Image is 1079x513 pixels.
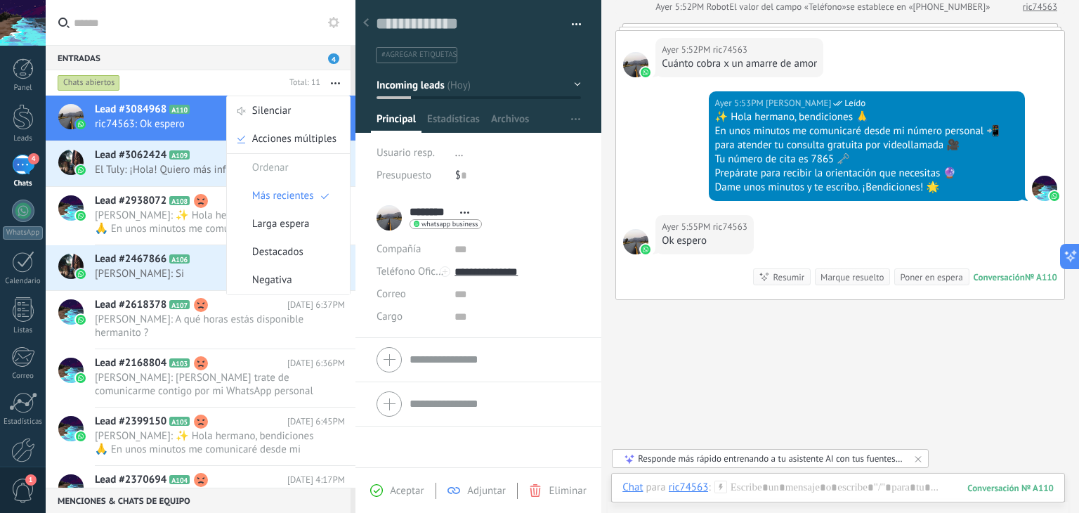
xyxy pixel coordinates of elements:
div: Estadísticas [3,417,44,427]
span: [PERSON_NAME]: ✨ Hola hermano, bendiciones 🙏 En unos minutos me comunicaré desde mi número person... [95,209,318,235]
span: [DATE] 6:45PM [287,415,345,429]
span: Cargo [377,311,403,322]
img: waba.svg [76,431,86,441]
span: Adjuntar [467,484,506,498]
span: [DATE] 6:37PM [287,298,345,312]
span: Principal [377,112,416,133]
span: Lead #3084968 [95,103,166,117]
img: waba.svg [641,67,650,77]
div: Ayer 5:55PM [662,220,712,234]
span: Lead #2168804 [95,356,166,370]
span: A103 [169,358,190,368]
div: WhatsApp [3,226,43,240]
span: Estadísticas [427,112,480,133]
span: [PERSON_NAME]: Si [95,267,318,280]
span: [PERSON_NAME]: ✨ Hola hermano, bendiciones 🙏 En unos minutos me comunicaré desde mi número person... [95,429,318,456]
div: Usuario resp. [377,142,445,164]
span: Usuario resp. [377,146,435,160]
span: Lead #2938072 [95,194,166,208]
span: Lead #3062424 [95,148,166,162]
div: Ayer 5:53PM [715,96,766,110]
span: Teléfono Oficina [377,265,450,278]
span: ... [455,146,464,160]
div: Compañía [377,238,444,261]
button: Teléfono Oficina [377,261,444,283]
span: Julian Cortes [1032,176,1057,201]
img: waba.svg [76,119,86,129]
span: Leído [844,96,865,110]
img: waba.svg [76,315,86,325]
span: whatsapp business [421,221,478,228]
span: Correo [377,287,406,301]
a: Lead #2467866 A106 [DATE] 8:33PM [PERSON_NAME]: Si [46,245,355,290]
div: $ [455,164,581,187]
div: Chats [3,179,44,188]
div: Chats abiertos [58,74,120,91]
div: Responde más rápido entrenando a tu asistente AI con tus fuentes de datos [638,453,904,465]
div: Panel [3,84,44,93]
span: para [646,481,666,495]
span: Lead #2399150 [95,415,166,429]
span: Más recientes [252,182,314,210]
div: ✨ Hola hermano, bendiciones 🙏 [715,110,1019,124]
a: Lead #3062424 A109 Ayer 5:08PM El Tuly: ¡Hola! Quiero más información. [46,141,355,186]
span: Negativa [252,266,292,294]
span: Archivos [491,112,529,133]
div: № A110 [1025,271,1057,283]
a: Lead #2618378 A107 [DATE] 6:37PM [PERSON_NAME]: A qué horas estás disponible hermanito ? [46,291,355,349]
span: Ordenar [252,154,289,182]
div: Menciones & Chats de equipo [46,488,351,513]
button: Correo [377,283,406,306]
div: Marque resuelto [820,271,884,284]
span: A110 [169,105,190,114]
span: Acciones múltiples [252,125,336,153]
span: 4 [328,53,339,64]
span: Destacados [252,238,303,266]
span: A108 [169,196,190,205]
a: Lead #2399150 A105 [DATE] 6:45PM [PERSON_NAME]: ✨ Hola hermano, bendiciones 🙏 En unos minutos me ... [46,408,355,465]
span: Lead #2370694 [95,473,166,487]
div: Entradas [46,45,351,70]
div: Prepárate para recibir la orientación que necesitas 🔮 [715,167,1019,181]
div: En unos minutos me comunicaré desde mi número personal 📲 para atender tu consulta gratuita por vi... [715,124,1019,152]
div: Tu número de cita es 7865 🗝️ [715,152,1019,167]
div: 110 [967,482,1054,494]
div: Resumir [773,271,804,284]
span: Lead #2618378 [95,298,166,312]
span: 1 [25,474,37,486]
span: [PERSON_NAME]: A qué horas estás disponible hermanito ? [95,313,318,339]
span: Presupuesto [377,169,431,182]
div: Listas [3,326,44,335]
span: ric74563 [713,43,747,57]
span: Robot [707,1,729,13]
div: Ayer 5:52PM [662,43,712,57]
div: ric74563 [669,481,709,493]
div: Cuánto cobra x un amarre de amor [662,57,817,71]
img: waba.svg [76,373,86,383]
span: Larga espera [252,210,310,238]
span: #agregar etiquetas [381,50,457,60]
span: A104 [169,475,190,484]
img: waba.svg [76,269,86,279]
span: Lead #2467866 [95,252,166,266]
a: Lead #2938072 A108 Ayer 1:03PM [PERSON_NAME]: ✨ Hola hermano, bendiciones 🙏 En unos minutos me co... [46,187,355,245]
span: : [708,481,710,495]
span: El Tuly: ¡Hola! Quiero más información. [95,163,318,176]
span: Julian Cortes (Sales Office) [766,96,831,110]
span: Silenciar [252,97,292,125]
span: ric74563 [623,229,648,254]
span: ric74563 [713,220,747,234]
a: Lead #2168804 A103 [DATE] 6:36PM [PERSON_NAME]: [PERSON_NAME] trate de comunicarme contigo por mi... [46,349,355,407]
span: [DATE] 6:36PM [287,356,345,370]
div: Dame unos minutos y te escribo. ¡Bendiciones! 🌟 [715,181,1019,195]
a: Lead #3084968 A110 Ayer 5:55PM ric74563: Ok espero [46,96,355,141]
img: waba.svg [76,165,86,175]
div: Poner en espera [900,271,962,284]
div: Total: 11 [284,76,320,90]
img: waba.svg [641,245,650,254]
span: A109 [169,150,190,160]
div: Leads [3,134,44,143]
span: ric74563 [623,52,648,77]
span: A107 [169,300,190,309]
img: waba.svg [76,211,86,221]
